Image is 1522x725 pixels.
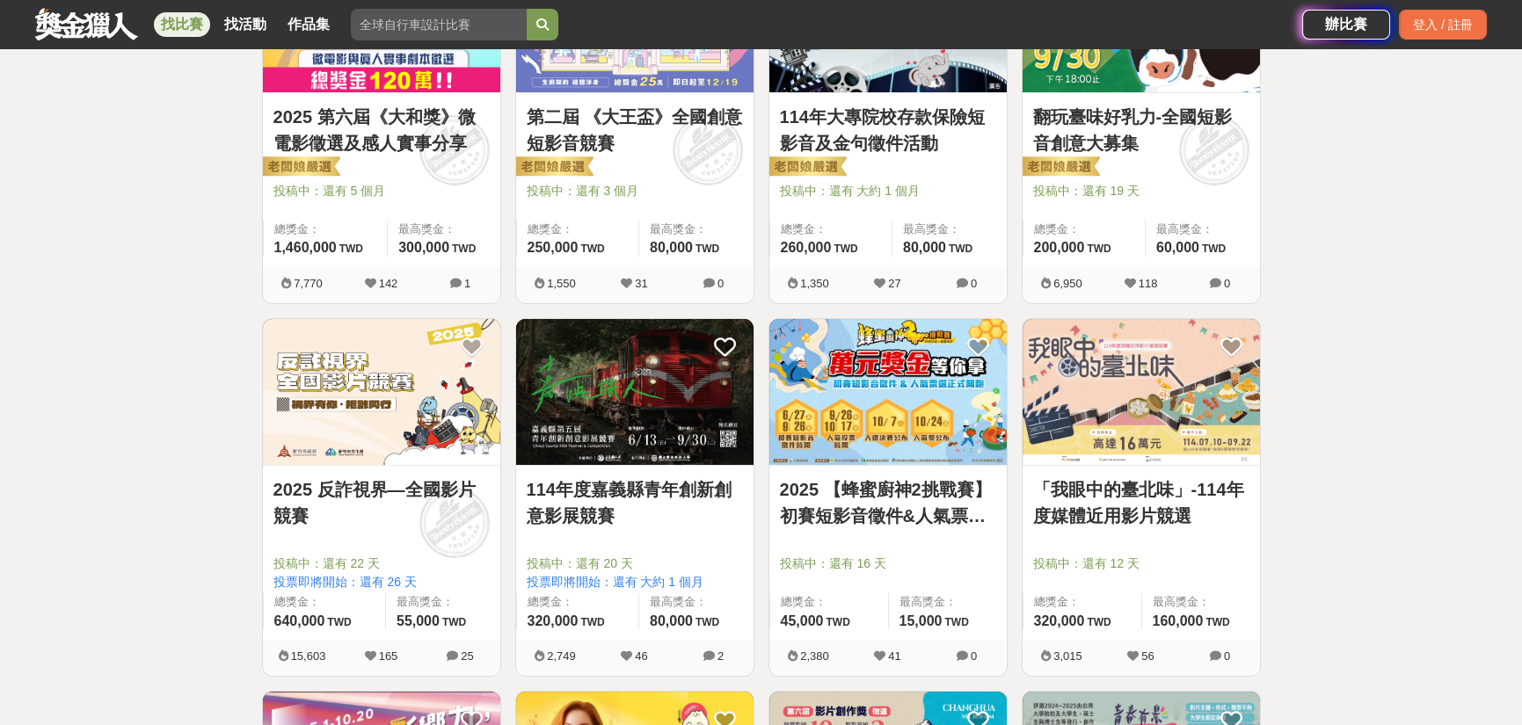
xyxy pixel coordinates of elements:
[274,240,337,255] span: 1,460,000
[717,649,724,663] span: 2
[1034,221,1134,238] span: 總獎金：
[1053,277,1082,290] span: 6,950
[274,221,377,238] span: 總獎金：
[327,616,351,628] span: TWD
[461,649,473,663] span: 25
[780,555,996,573] span: 投稿中：還有 16 天
[527,555,743,573] span: 投稿中：還有 20 天
[1034,613,1085,628] span: 320,000
[294,277,323,290] span: 7,770
[273,573,490,591] span: 投票即將開始：還有 26 天
[379,649,398,663] span: 165
[971,277,977,290] span: 0
[717,277,724,290] span: 0
[899,613,943,628] span: 15,000
[971,649,977,663] span: 0
[273,555,490,573] span: 投稿中：還有 22 天
[339,243,363,255] span: TWD
[263,319,500,466] img: Cover Image
[259,156,340,180] img: 老闆娘嚴選
[1156,221,1249,238] span: 最高獎金：
[781,613,824,628] span: 45,000
[274,593,375,611] span: 總獎金：
[903,221,996,238] span: 最高獎金：
[442,616,466,628] span: TWD
[273,476,490,529] a: 2025 反詐視界—全國影片競賽
[635,277,647,290] span: 31
[398,240,449,255] span: 300,000
[154,12,210,37] a: 找比賽
[949,243,972,255] span: TWD
[1033,476,1249,529] a: 「我眼中的臺北味」-114年度媒體近用影片競選
[1302,10,1390,40] a: 辦比賽
[528,221,628,238] span: 總獎金：
[527,573,743,591] span: 投票即將開始：還有 大約 1 個月
[527,476,743,529] a: 114年度嘉義縣青年創新創意影展競賽
[280,12,337,37] a: 作品集
[899,593,996,611] span: 最高獎金：
[650,221,743,238] span: 最高獎金：
[274,613,325,628] span: 640,000
[528,593,628,611] span: 總獎金：
[781,240,832,255] span: 260,000
[1023,319,1260,466] img: Cover Image
[273,104,490,156] a: 2025 第六屆《大和獎》微電影徵選及感人實事分享
[351,9,527,40] input: 全球自行車設計比賽
[1023,319,1260,467] a: Cover Image
[944,616,968,628] span: TWD
[397,593,490,611] span: 最高獎金：
[516,319,754,467] a: Cover Image
[398,221,489,238] span: 最高獎金：
[650,593,743,611] span: 最高獎金：
[1139,277,1158,290] span: 118
[780,182,996,200] span: 投稿中：還有 大約 1 個月
[766,156,847,180] img: 老闆娘嚴選
[635,649,647,663] span: 46
[695,616,719,628] span: TWD
[1033,182,1249,200] span: 投稿中：還有 19 天
[291,649,326,663] span: 15,603
[1153,613,1204,628] span: 160,000
[888,277,900,290] span: 27
[1202,243,1226,255] span: TWD
[650,240,693,255] span: 80,000
[1156,240,1199,255] span: 60,000
[1019,156,1100,180] img: 老闆娘嚴選
[1224,277,1230,290] span: 0
[769,319,1007,467] a: Cover Image
[834,243,857,255] span: TWD
[547,277,576,290] span: 1,550
[1087,616,1111,628] span: TWD
[452,243,476,255] span: TWD
[263,319,500,467] a: Cover Image
[800,649,829,663] span: 2,380
[528,613,579,628] span: 320,000
[888,649,900,663] span: 41
[1087,243,1111,255] span: TWD
[780,476,996,529] a: 2025 【蜂蜜廚神2挑戰賽】初賽短影音徵件&人氣票選正式開跑！
[1205,616,1229,628] span: TWD
[781,593,878,611] span: 總獎金：
[527,104,743,156] a: 第二屆 《大王盃》全國創意短影音競賽
[1034,593,1131,611] span: 總獎金：
[273,182,490,200] span: 投稿中：還有 5 個月
[1033,104,1249,156] a: 翻玩臺味好乳力-全國短影音創意大募集
[397,613,440,628] span: 55,000
[1053,649,1082,663] span: 3,015
[513,156,594,180] img: 老闆娘嚴選
[580,616,604,628] span: TWD
[903,240,946,255] span: 80,000
[1033,555,1249,573] span: 投稿中：還有 12 天
[217,12,273,37] a: 找活動
[464,277,470,290] span: 1
[1153,593,1249,611] span: 最高獎金：
[1399,10,1487,40] div: 登入 / 註冊
[695,243,719,255] span: TWD
[769,319,1007,466] img: Cover Image
[527,182,743,200] span: 投稿中：還有 3 個月
[781,221,881,238] span: 總獎金：
[547,649,576,663] span: 2,749
[1141,649,1154,663] span: 56
[826,616,849,628] span: TWD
